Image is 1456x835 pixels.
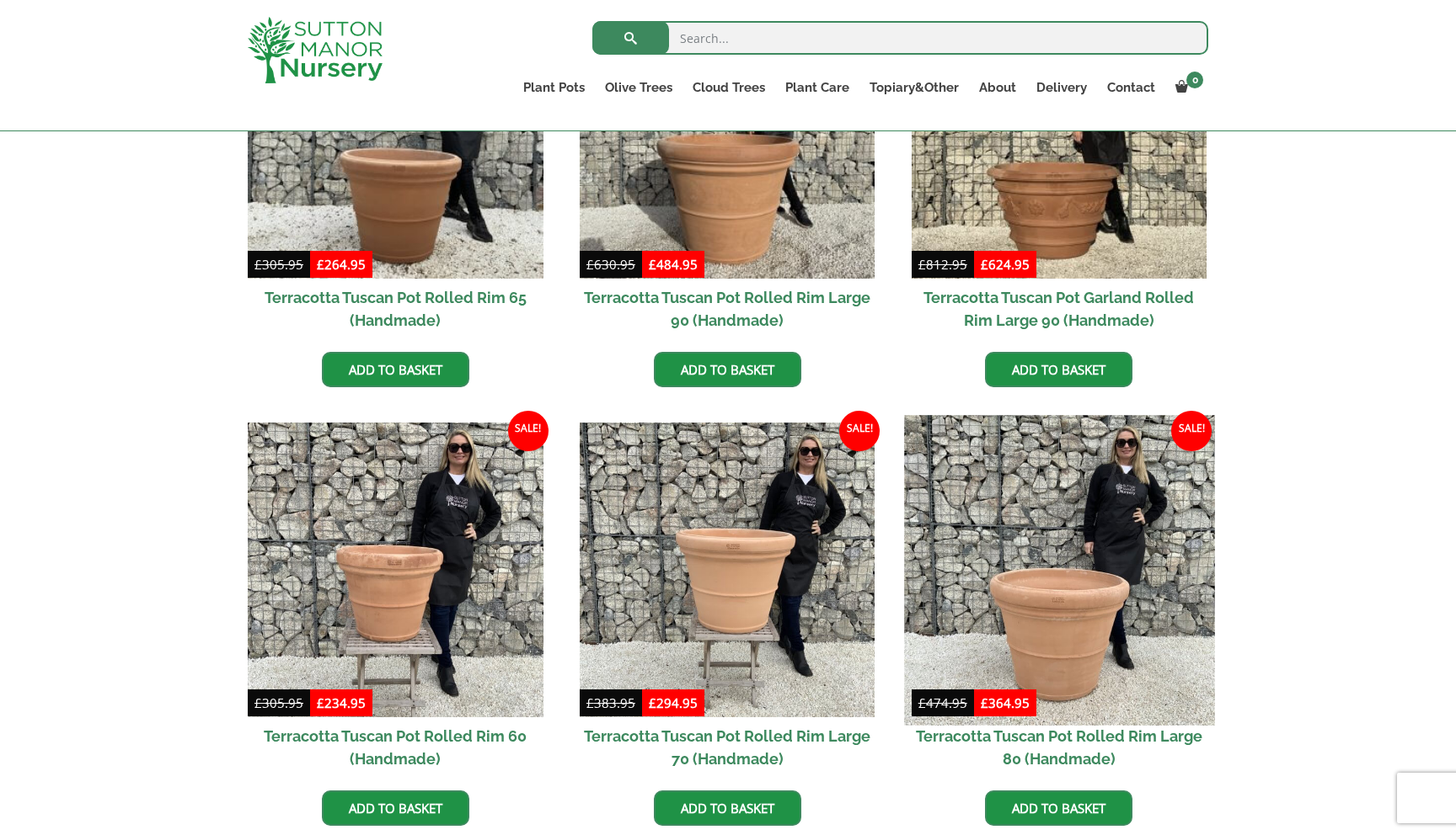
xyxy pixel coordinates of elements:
img: Terracotta Tuscan Pot Rolled Rim 60 (Handmade) [248,423,543,718]
span: £ [918,256,926,273]
img: logo [248,17,383,83]
a: Cloud Trees [682,76,775,99]
a: Add to basket: “Terracotta Tuscan Pot Garland Rolled Rim Large 90 (Handmade)” [985,352,1132,387]
h2: Terracotta Tuscan Pot Rolled Rim Large 80 (Handmade) [912,717,1207,778]
bdi: 484.95 [649,256,698,273]
a: Topiary&Other [859,76,969,99]
a: Plant Care [775,76,859,99]
h2: Terracotta Tuscan Pot Rolled Rim 65 (Handmade) [248,279,543,339]
h2: Terracotta Tuscan Pot Rolled Rim 60 (Handmade) [248,717,543,778]
span: £ [586,694,594,711]
a: Add to basket: “Terracotta Tuscan Pot Rolled Rim 65 (Handmade)” [322,352,469,387]
span: Sale! [508,411,549,451]
span: £ [254,694,262,711]
span: £ [981,694,988,711]
img: Terracotta Tuscan Pot Rolled Rim Large 70 (Handmade) [580,423,875,718]
span: £ [317,694,324,711]
a: Olive Trees [595,76,682,99]
a: About [969,76,1026,99]
bdi: 812.95 [918,256,967,273]
span: £ [981,256,988,273]
span: 0 [1186,72,1203,88]
bdi: 234.95 [317,694,366,711]
bdi: 305.95 [254,256,303,273]
h2: Terracotta Tuscan Pot Rolled Rim Large 70 (Handmade) [580,717,875,778]
bdi: 383.95 [586,694,635,711]
a: Add to basket: “Terracotta Tuscan Pot Rolled Rim Large 70 (Handmade)” [654,790,801,826]
span: £ [649,256,656,273]
span: £ [254,256,262,273]
input: Search... [592,21,1208,55]
span: £ [918,694,926,711]
a: Sale! Terracotta Tuscan Pot Rolled Rim Large 80 (Handmade) [912,423,1207,779]
a: Plant Pots [513,76,595,99]
a: Sale! Terracotta Tuscan Pot Rolled Rim 60 (Handmade) [248,423,543,779]
a: Delivery [1026,76,1097,99]
bdi: 630.95 [586,256,635,273]
bdi: 264.95 [317,256,366,273]
a: Add to basket: “Terracotta Tuscan Pot Rolled Rim Large 80 (Handmade)” [985,790,1132,826]
a: 0 [1165,76,1208,99]
span: £ [586,256,594,273]
span: £ [317,256,324,273]
h2: Terracotta Tuscan Pot Garland Rolled Rim Large 90 (Handmade) [912,279,1207,339]
a: Sale! Terracotta Tuscan Pot Rolled Rim Large 70 (Handmade) [580,423,875,779]
bdi: 474.95 [918,694,967,711]
a: Contact [1097,76,1165,99]
a: Add to basket: “Terracotta Tuscan Pot Rolled Rim Large 90 (Handmade)” [654,352,801,387]
a: Add to basket: “Terracotta Tuscan Pot Rolled Rim 60 (Handmade)” [322,790,469,826]
bdi: 305.95 [254,694,303,711]
span: £ [649,694,656,711]
span: Sale! [839,411,880,451]
bdi: 294.95 [649,694,698,711]
h2: Terracotta Tuscan Pot Rolled Rim Large 90 (Handmade) [580,279,875,339]
img: Terracotta Tuscan Pot Rolled Rim Large 80 (Handmade) [904,415,1214,725]
bdi: 624.95 [981,256,1030,273]
bdi: 364.95 [981,694,1030,711]
span: Sale! [1171,411,1212,451]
